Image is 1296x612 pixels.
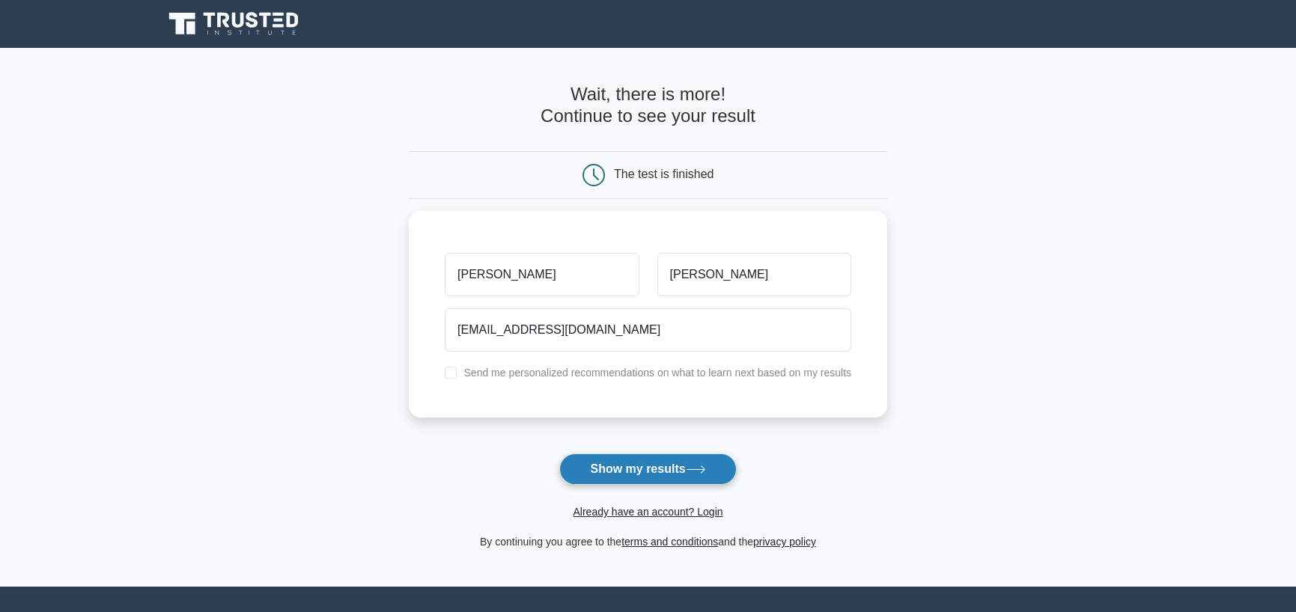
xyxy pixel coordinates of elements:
[573,506,722,518] a: Already have an account? Login
[621,536,718,548] a: terms and conditions
[445,253,639,296] input: First name
[614,168,714,180] div: The test is finished
[463,367,851,379] label: Send me personalized recommendations on what to learn next based on my results
[559,453,736,485] button: Show my results
[409,84,887,127] h4: Wait, there is more! Continue to see your result
[445,308,851,352] input: Email
[400,533,896,551] div: By continuing you agree to the and the
[753,536,816,548] a: privacy policy
[657,253,851,296] input: Last name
